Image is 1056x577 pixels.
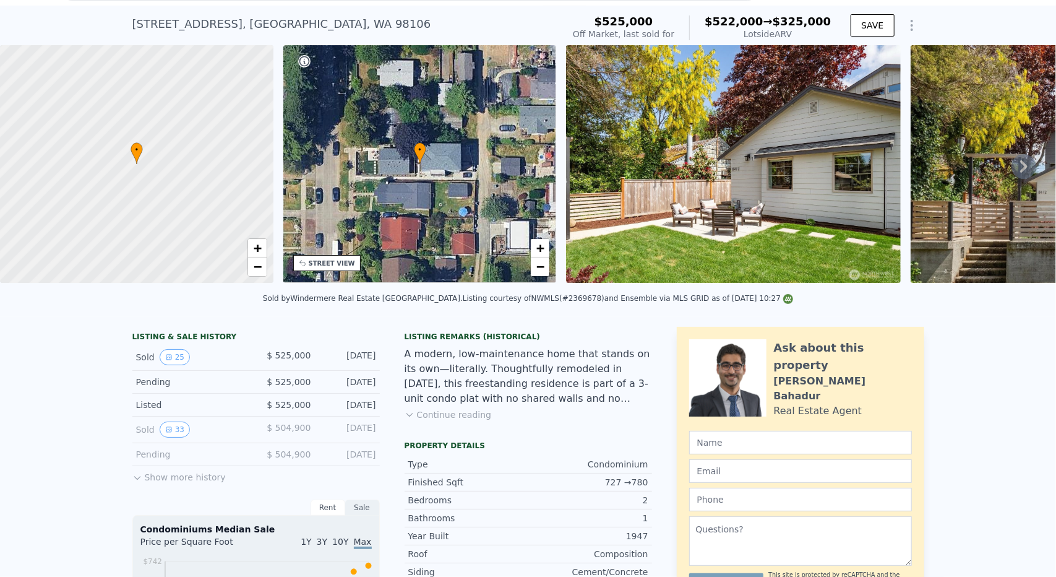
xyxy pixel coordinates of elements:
[408,530,528,542] div: Year Built
[774,404,862,419] div: Real Estate Agent
[321,422,376,438] div: [DATE]
[851,14,894,37] button: SAVE
[136,349,246,365] div: Sold
[705,15,831,28] div: →
[405,441,652,451] div: Property details
[899,13,924,38] button: Show Options
[321,448,376,461] div: [DATE]
[321,376,376,388] div: [DATE]
[140,536,256,555] div: Price per Square Foot
[131,144,143,155] span: •
[408,548,528,560] div: Roof
[132,15,431,33] div: [STREET_ADDRESS] , [GEOGRAPHIC_DATA] , WA 98106
[309,259,355,268] div: STREET VIEW
[531,239,549,258] a: Zoom in
[774,374,912,404] div: [PERSON_NAME] Bahadur
[408,458,528,471] div: Type
[267,350,311,360] span: $ 525,000
[136,376,246,388] div: Pending
[705,15,763,28] span: $522,000
[267,377,311,387] span: $ 525,000
[248,239,267,258] a: Zoom in
[301,537,311,547] span: 1Y
[536,240,544,256] span: +
[140,523,372,536] div: Condominiums Median Sale
[253,259,261,274] span: −
[136,448,246,461] div: Pending
[132,466,226,484] button: Show more history
[160,422,190,438] button: View historical data
[536,259,544,274] span: −
[573,28,674,40] div: Off Market, last sold for
[528,512,648,524] div: 1
[321,399,376,411] div: [DATE]
[332,537,348,547] span: 10Y
[689,488,912,511] input: Phone
[528,458,648,471] div: Condominium
[774,339,912,374] div: Ask about this property
[528,494,648,506] div: 2
[408,476,528,488] div: Finished Sqft
[414,144,426,155] span: •
[528,476,648,488] div: 727 → 780
[595,15,653,28] span: $525,000
[160,349,190,365] button: View historical data
[253,240,261,256] span: +
[143,557,162,566] tspan: $742
[136,399,246,411] div: Listed
[311,500,345,516] div: Rent
[408,512,528,524] div: Bathrooms
[405,332,652,342] div: Listing Remarks (Historical)
[531,258,549,276] a: Zoom out
[263,294,463,303] div: Sold by Windermere Real Estate [GEOGRAPHIC_DATA] .
[405,409,492,421] button: Continue reading
[354,537,372,549] span: Max
[248,258,267,276] a: Zoom out
[267,400,311,410] span: $ 525,000
[783,294,793,304] img: NWMLS Logo
[528,548,648,560] div: Composition
[267,423,311,433] span: $ 504,900
[463,294,793,303] div: Listing courtesy of NWMLS (#2369678) and Ensemble via MLS GRID as of [DATE] 10:27
[136,422,246,438] div: Sold
[132,332,380,344] div: LISTING & SALE HISTORY
[408,494,528,506] div: Bedrooms
[267,449,311,459] span: $ 504,900
[689,431,912,454] input: Name
[414,142,426,164] div: •
[528,530,648,542] div: 1947
[773,15,831,28] span: $325,000
[321,349,376,365] div: [DATE]
[705,28,831,40] div: Lotside ARV
[689,459,912,483] input: Email
[405,347,652,406] div: A modern, low-maintenance home that stands on its own—literally. Thoughtfully remodeled in [DATE]...
[317,537,327,547] span: 3Y
[566,45,901,283] img: Sale: 148817623 Parcel: 121440214
[345,500,380,516] div: Sale
[131,142,143,164] div: •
